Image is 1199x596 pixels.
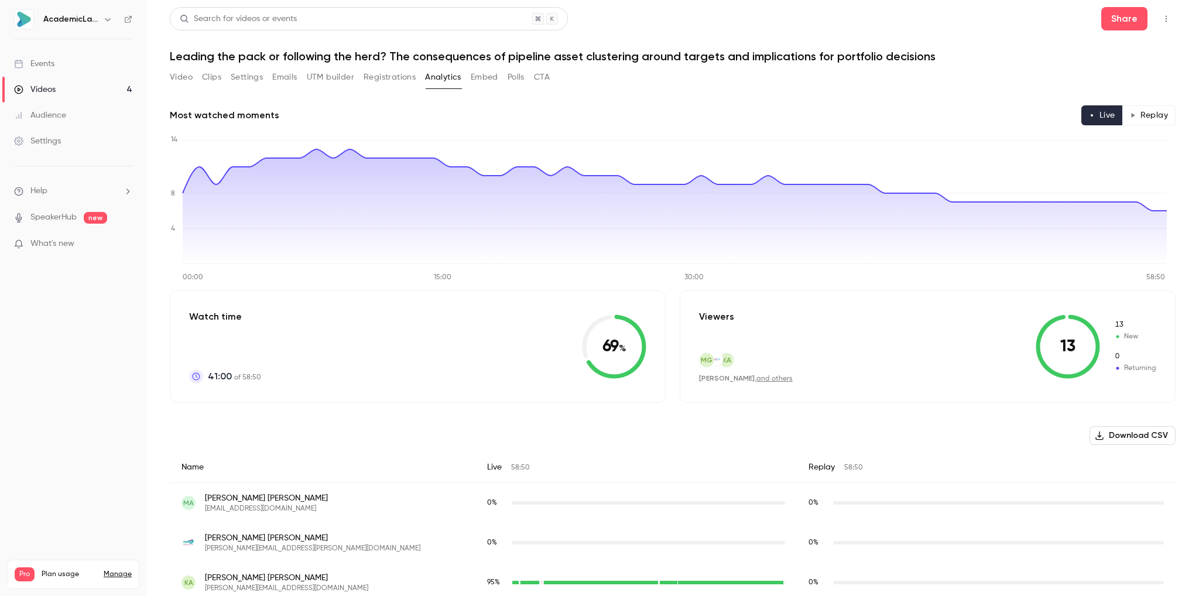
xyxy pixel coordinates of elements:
span: [PERSON_NAME] [PERSON_NAME] [205,572,368,584]
div: Audience [14,109,66,121]
span: KA [722,355,731,365]
button: Analytics [425,68,461,87]
span: Live watch time [487,537,506,548]
span: 0 % [809,539,818,546]
img: AcademicLabs [15,10,33,29]
span: MA [183,498,194,508]
div: Settings [14,135,61,147]
tspan: 8 [171,190,175,197]
div: Events [14,58,54,70]
button: Live [1081,105,1123,125]
h2: Most watched moments [170,108,279,122]
button: UTM builder [307,68,354,87]
iframe: Noticeable Trigger [118,239,132,249]
button: Video [170,68,193,87]
img: confotherapeutics.com [710,353,723,366]
tspan: 15:00 [434,274,451,281]
span: 0 % [487,539,497,546]
span: 58:50 [511,464,530,471]
img: zyduslife.com [181,536,196,550]
span: Replay watch time [809,537,827,548]
button: Emails [272,68,297,87]
h1: Leading the pack or following the herd? The consequences of pipeline asset clustering around targ... [170,49,1176,63]
button: Polls [508,68,525,87]
span: Live watch time [487,577,506,588]
h6: AcademicLabs [43,13,98,25]
tspan: 14 [171,136,177,143]
span: [PERSON_NAME][EMAIL_ADDRESS][DOMAIN_NAME] [205,584,368,593]
button: Embed [471,68,498,87]
span: [EMAIL_ADDRESS][DOMAIN_NAME] [205,504,328,513]
span: 0 % [487,499,497,506]
p: of 58:50 [208,369,261,383]
div: , [699,374,793,383]
span: 58:50 [844,464,863,471]
span: Pro [15,567,35,581]
a: SpeakerHub [30,211,77,224]
span: Replay watch time [809,498,827,508]
tspan: 58:50 [1146,274,1165,281]
button: Share [1101,7,1147,30]
span: [PERSON_NAME] [699,374,755,382]
div: Videos [14,84,56,95]
button: Settings [231,68,263,87]
span: New [1114,331,1156,342]
span: Help [30,185,47,197]
span: Plan usage [42,570,97,579]
span: new [84,212,107,224]
span: 0 % [809,579,818,586]
button: CTA [534,68,550,87]
a: Manage [104,570,132,579]
span: New [1114,320,1156,330]
span: [PERSON_NAME] [PERSON_NAME] [205,532,420,544]
tspan: 4 [171,225,175,232]
div: krishnakant.ahirwar@zyduslife.com [170,523,1176,563]
span: KA [184,577,193,588]
span: [PERSON_NAME][EMAIL_ADDRESS][PERSON_NAME][DOMAIN_NAME] [205,544,420,553]
li: help-dropdown-opener [14,185,132,197]
div: Live [475,452,797,483]
span: What's new [30,238,74,250]
button: Registrations [364,68,416,87]
span: Live watch time [487,498,506,508]
div: almansurbukar@gmail.com [170,483,1176,523]
span: Returning [1114,363,1156,374]
div: Replay [797,452,1176,483]
span: Returning [1114,351,1156,362]
span: 0 % [809,499,818,506]
span: MG [701,355,712,365]
span: Replay watch time [809,577,827,588]
button: Download CSV [1090,426,1176,445]
tspan: 30:00 [684,274,704,281]
span: 41:00 [208,369,232,383]
div: Search for videos or events [180,13,297,25]
button: Replay [1122,105,1176,125]
span: [PERSON_NAME] [PERSON_NAME] [205,492,328,504]
button: Top Bar Actions [1157,9,1176,28]
p: Watch time [189,310,261,324]
button: Clips [202,68,221,87]
p: Viewers [699,310,734,324]
span: 95 % [487,579,500,586]
a: and others [756,375,793,382]
tspan: 00:00 [183,274,203,281]
div: Name [170,452,475,483]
